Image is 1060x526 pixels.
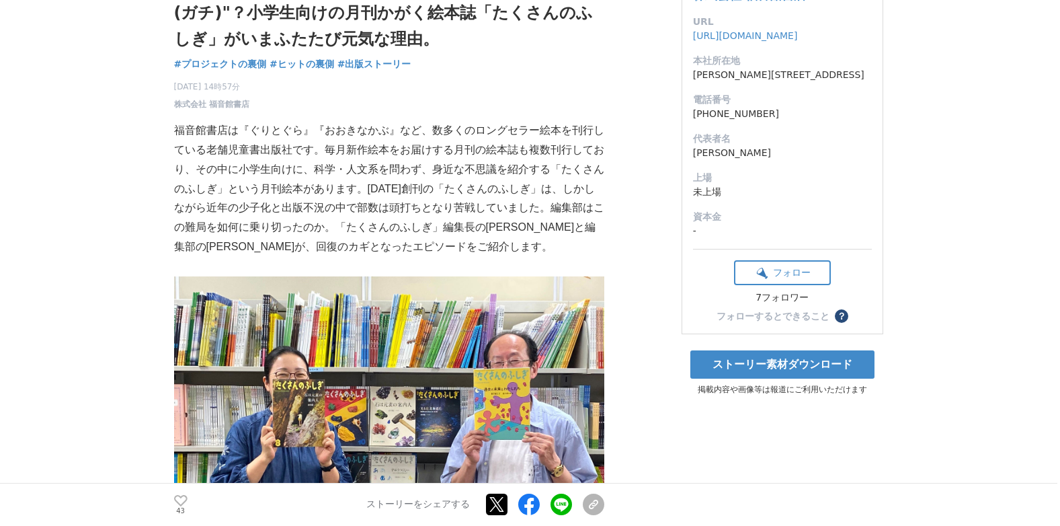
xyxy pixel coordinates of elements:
[734,260,831,285] button: フォロー
[270,57,334,71] a: #ヒットの裏側
[837,311,846,321] span: ？
[174,57,267,71] a: #プロジェクトの裏側
[693,68,872,82] dd: [PERSON_NAME][STREET_ADDRESS]
[693,146,872,160] dd: [PERSON_NAME]
[693,54,872,68] dt: 本社所在地
[270,58,334,70] span: #ヒットの裏側
[366,499,470,511] p: ストーリーをシェアする
[734,292,831,304] div: 7フォロワー
[337,58,411,70] span: #出版ストーリー
[174,98,249,110] a: 株式会社 福音館書店
[835,309,848,323] button: ？
[693,224,872,238] dd: -
[693,93,872,107] dt: 電話番号
[174,121,604,257] p: 福音館書店は『ぐりとぐら』『おおきなかぶ』など、数多くのロングセラー絵本を刊行している老舗児童書出版社です。毎月新作絵本をお届けする月刊の絵本誌も複数刊行しており、その中に小学生向けに、科学・人...
[693,132,872,146] dt: 代表者名
[717,311,829,321] div: フォローするとできること
[693,171,872,185] dt: 上場
[693,210,872,224] dt: 資本金
[682,384,883,396] p: 掲載内容や画像等は報道にご利用いただけます
[693,107,872,121] dd: [PHONE_NUMBER]
[174,508,188,515] p: 43
[693,30,798,41] a: [URL][DOMAIN_NAME]
[174,58,267,70] span: #プロジェクトの裏側
[337,57,411,71] a: #出版ストーリー
[174,81,249,93] span: [DATE] 14時57分
[693,185,872,199] dd: 未上場
[693,15,872,29] dt: URL
[690,350,874,379] a: ストーリー素材ダウンロード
